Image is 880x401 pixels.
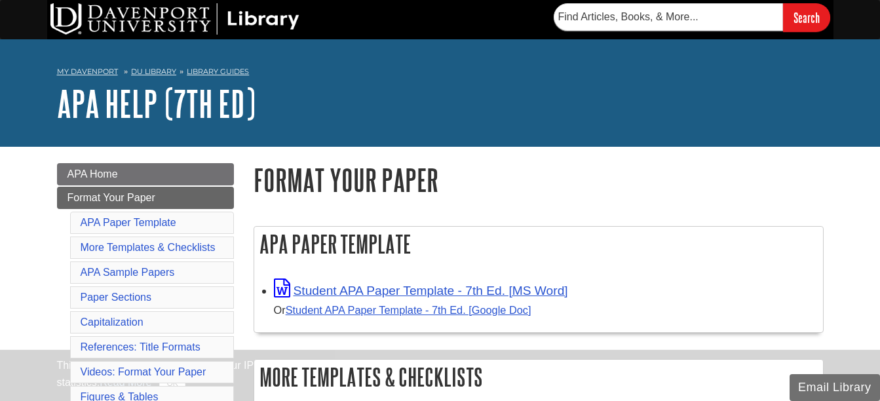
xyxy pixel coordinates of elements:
[254,360,823,394] h2: More Templates & Checklists
[783,3,830,31] input: Search
[274,304,531,316] small: Or
[57,187,234,209] a: Format Your Paper
[67,192,155,203] span: Format Your Paper
[274,284,568,297] a: Link opens in new window
[81,292,152,303] a: Paper Sections
[790,374,880,401] button: Email Library
[57,83,256,124] a: APA Help (7th Ed)
[67,168,118,180] span: APA Home
[57,66,118,77] a: My Davenport
[286,304,531,316] a: Student APA Paper Template - 7th Ed. [Google Doc]
[81,341,201,353] a: References: Title Formats
[81,316,143,328] a: Capitalization
[57,63,824,84] nav: breadcrumb
[81,242,216,253] a: More Templates & Checklists
[131,67,176,76] a: DU Library
[81,217,176,228] a: APA Paper Template
[57,163,234,185] a: APA Home
[554,3,783,31] input: Find Articles, Books, & More...
[50,3,299,35] img: DU Library
[254,163,824,197] h1: Format Your Paper
[81,366,206,377] a: Videos: Format Your Paper
[254,227,823,261] h2: APA Paper Template
[554,3,830,31] form: Searches DU Library's articles, books, and more
[187,67,249,76] a: Library Guides
[81,267,175,278] a: APA Sample Papers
